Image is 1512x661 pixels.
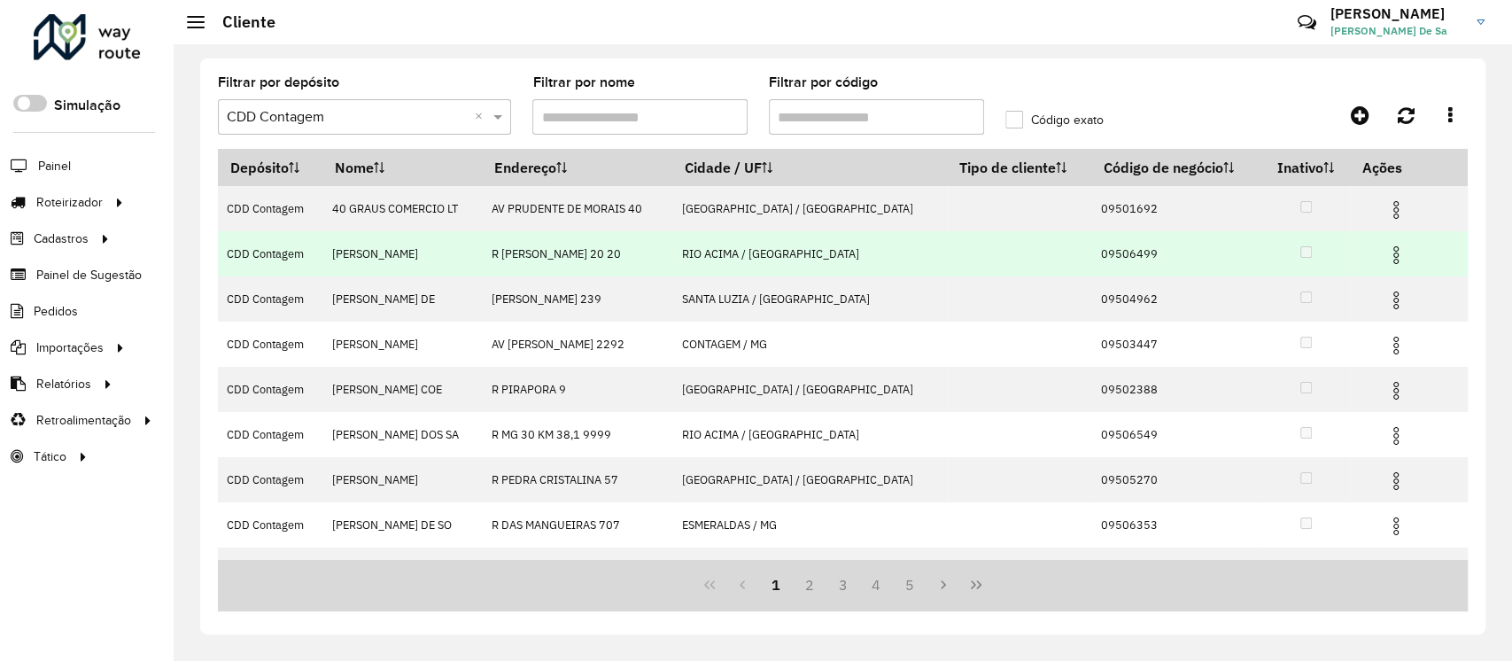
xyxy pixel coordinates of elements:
[322,367,482,412] td: [PERSON_NAME] COE
[218,276,322,322] td: CDD Contagem
[1005,111,1104,129] label: Código exato
[672,367,947,412] td: [GEOGRAPHIC_DATA] / [GEOGRAPHIC_DATA]
[859,568,893,602] button: 4
[826,568,860,602] button: 3
[672,231,947,276] td: RIO ACIMA / [GEOGRAPHIC_DATA]
[1091,367,1261,412] td: 09502388
[483,149,672,186] th: Endereço
[1350,149,1456,186] th: Ações
[672,502,947,548] td: ESMERALDAS / MG
[483,322,672,367] td: AV [PERSON_NAME] 2292
[218,367,322,412] td: CDD Contagem
[218,186,322,231] td: CDD Contagem
[483,412,672,457] td: R MG 30 KM 38,1 9999
[793,568,826,602] button: 2
[322,412,482,457] td: [PERSON_NAME] DOS SA
[947,149,1091,186] th: Tipo de cliente
[1091,548,1261,593] td: 09504135
[483,457,672,502] td: R PEDRA CRISTALINA 57
[1261,149,1351,186] th: Inativo
[218,502,322,548] td: CDD Contagem
[1091,231,1261,276] td: 09506499
[474,106,489,128] span: Clear all
[672,276,947,322] td: SANTA LUZIA / [GEOGRAPHIC_DATA]
[322,149,482,186] th: Nome
[672,457,947,502] td: [GEOGRAPHIC_DATA] / [GEOGRAPHIC_DATA]
[483,186,672,231] td: AV PRUDENTE DE MORAIS 40
[1091,186,1261,231] td: 09501692
[36,266,142,284] span: Painel de Sugestão
[34,302,78,321] span: Pedidos
[672,412,947,457] td: RIO ACIMA / [GEOGRAPHIC_DATA]
[1091,149,1261,186] th: Código de negócio
[769,72,878,93] label: Filtrar por código
[36,375,91,393] span: Relatórios
[322,186,482,231] td: 40 GRAUS COMERCIO LT
[322,548,482,593] td: [PERSON_NAME]
[218,412,322,457] td: CDD Contagem
[483,502,672,548] td: R DAS MANGUEIRAS 707
[483,231,672,276] td: R [PERSON_NAME] 20 20
[483,367,672,412] td: R PIRAPORA 9
[322,502,482,548] td: [PERSON_NAME] DE SO
[1330,23,1463,39] span: [PERSON_NAME] De Sa
[1091,322,1261,367] td: 09503447
[927,568,960,602] button: Next Page
[36,193,103,212] span: Roteirizador
[218,72,339,93] label: Filtrar por depósito
[322,231,482,276] td: [PERSON_NAME]
[483,548,672,593] td: AV LIEGE 13
[36,338,104,357] span: Importações
[218,457,322,502] td: CDD Contagem
[672,149,947,186] th: Cidade / UF
[1091,457,1261,502] td: 09505270
[959,568,993,602] button: Last Page
[1288,4,1326,42] a: Contato Rápido
[36,411,131,430] span: Retroalimentação
[672,186,947,231] td: [GEOGRAPHIC_DATA] / [GEOGRAPHIC_DATA]
[54,95,120,116] label: Simulação
[218,149,322,186] th: Depósito
[672,548,947,593] td: [GEOGRAPHIC_DATA] / [GEOGRAPHIC_DATA]
[1091,412,1261,457] td: 09506549
[322,457,482,502] td: [PERSON_NAME]
[34,229,89,248] span: Cadastros
[483,276,672,322] td: [PERSON_NAME] 239
[322,322,482,367] td: [PERSON_NAME]
[205,12,275,32] h2: Cliente
[38,157,71,175] span: Painel
[672,322,947,367] td: CONTAGEM / MG
[893,568,927,602] button: 5
[1091,502,1261,548] td: 09506353
[218,548,322,593] td: CDD Contagem
[1091,276,1261,322] td: 09504962
[322,276,482,322] td: [PERSON_NAME] DE
[1330,5,1463,22] h3: [PERSON_NAME]
[218,231,322,276] td: CDD Contagem
[218,322,322,367] td: CDD Contagem
[34,447,66,466] span: Tático
[532,72,634,93] label: Filtrar por nome
[759,568,793,602] button: 1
